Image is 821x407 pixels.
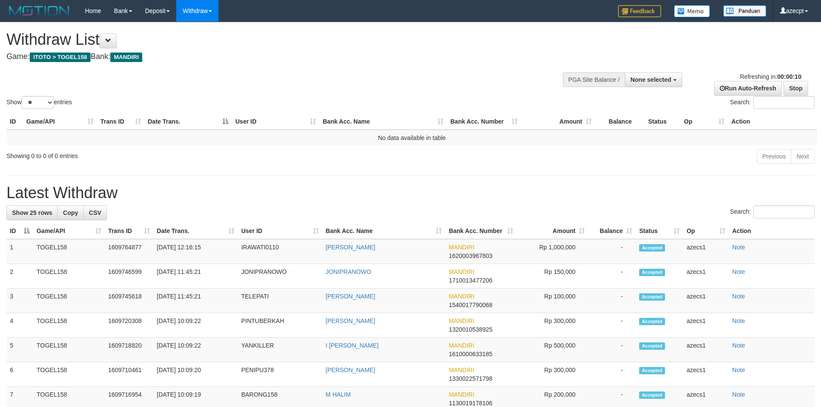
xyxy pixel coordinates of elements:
[33,264,105,289] td: TOGEL158
[728,114,817,130] th: Action
[732,293,745,300] a: Note
[732,367,745,373] a: Note
[238,264,322,289] td: JONIPRANOWO
[33,239,105,264] td: TOGEL158
[6,264,33,289] td: 2
[517,289,588,313] td: Rp 100,000
[449,293,474,300] span: MANDIRI
[6,289,33,313] td: 3
[322,223,446,239] th: Bank Acc. Name: activate to sort column ascending
[631,76,671,83] span: None selected
[730,96,815,109] label: Search:
[517,313,588,338] td: Rp 300,000
[683,264,729,289] td: azecs1
[89,209,101,216] span: CSV
[33,362,105,387] td: TOGEL158
[729,223,815,239] th: Action
[153,264,238,289] td: [DATE] 11:45:21
[639,342,665,350] span: Accepted
[105,313,153,338] td: 1609720308
[105,264,153,289] td: 1609746599
[588,313,636,338] td: -
[588,264,636,289] td: -
[449,244,474,251] span: MANDIRI
[326,268,371,275] a: JONIPRANOWO
[449,391,474,398] span: MANDIRI
[588,239,636,264] td: -
[153,239,238,264] td: [DATE] 12:16:15
[144,114,232,130] th: Date Trans.: activate to sort column descending
[63,209,78,216] span: Copy
[732,244,745,251] a: Note
[732,317,745,324] a: Note
[449,367,474,373] span: MANDIRI
[153,289,238,313] td: [DATE] 11:45:21
[588,362,636,387] td: -
[238,313,322,338] td: PINTUBERKAH
[6,4,72,17] img: MOTION_logo.png
[639,391,665,399] span: Accepted
[6,148,336,160] div: Showing 0 to 0 of 0 entries
[447,114,521,130] th: Bank Acc. Number: activate to sort column ascending
[238,362,322,387] td: PENIPU378
[449,375,492,382] span: Copy 1330022571798 to clipboard
[517,338,588,362] td: Rp 500,000
[683,223,729,239] th: Op: activate to sort column ascending
[639,293,665,301] span: Accepted
[683,313,729,338] td: azecs1
[645,114,681,130] th: Status
[625,72,682,87] button: None selected
[105,362,153,387] td: 1609710461
[6,31,539,48] h1: Withdraw List
[757,149,791,164] a: Previous
[30,53,91,62] span: ITOTO > TOGEL158
[33,289,105,313] td: TOGEL158
[732,268,745,275] a: Note
[445,223,517,239] th: Bank Acc. Number: activate to sort column ascending
[153,362,238,387] td: [DATE] 10:09:20
[681,114,728,130] th: Op: activate to sort column ascending
[674,5,710,17] img: Button%20Memo.svg
[639,269,665,276] span: Accepted
[238,223,322,239] th: User ID: activate to sort column ascending
[6,96,72,109] label: Show entries
[33,338,105,362] td: TOGEL158
[449,351,492,357] span: Copy 1610000633185 to clipboard
[588,338,636,362] td: -
[517,264,588,289] td: Rp 150,000
[6,362,33,387] td: 6
[777,73,801,80] strong: 00:00:10
[326,391,351,398] a: M HALIM
[784,81,808,96] a: Stop
[683,362,729,387] td: azecs1
[105,338,153,362] td: 1609718820
[636,223,683,239] th: Status: activate to sort column ascending
[517,239,588,264] td: Rp 1,000,000
[6,223,33,239] th: ID: activate to sort column descending
[732,391,745,398] a: Note
[449,268,474,275] span: MANDIRI
[33,223,105,239] th: Game/API: activate to sort column ascending
[618,5,661,17] img: Feedback.jpg
[449,400,492,407] span: Copy 1130019178106 to clipboard
[449,252,492,259] span: Copy 1620003967803 to clipboard
[319,114,447,130] th: Bank Acc. Name: activate to sort column ascending
[683,338,729,362] td: azecs1
[232,114,319,130] th: User ID: activate to sort column ascending
[22,96,54,109] select: Showentries
[23,114,97,130] th: Game/API: activate to sort column ascending
[6,130,817,146] td: No data available in table
[6,338,33,362] td: 5
[639,367,665,374] span: Accepted
[588,223,636,239] th: Balance: activate to sort column ascending
[326,293,375,300] a: [PERSON_NAME]
[12,209,52,216] span: Show 25 rows
[521,114,595,130] th: Amount: activate to sort column ascending
[449,342,474,349] span: MANDIRI
[83,205,107,220] a: CSV
[753,205,815,218] input: Search:
[753,96,815,109] input: Search:
[57,205,84,220] a: Copy
[326,367,375,373] a: [PERSON_NAME]
[110,53,142,62] span: MANDIRI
